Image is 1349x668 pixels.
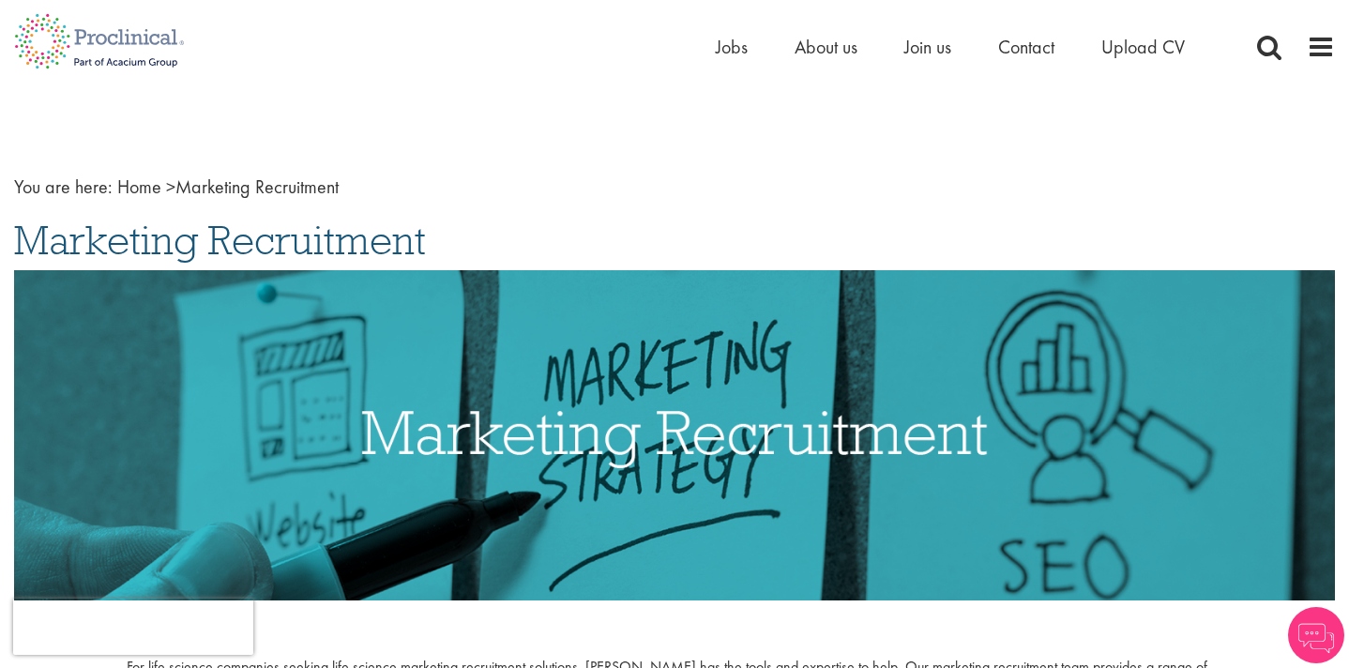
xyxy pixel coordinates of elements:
[117,175,161,199] a: breadcrumb link to Home
[716,35,748,59] a: Jobs
[14,215,426,266] span: Marketing Recruitment
[1288,607,1344,663] img: Chatbot
[1101,35,1185,59] a: Upload CV
[998,35,1054,59] a: Contact
[13,599,253,655] iframe: reCAPTCHA
[14,270,1335,600] img: Marketing Recruitment
[795,35,857,59] a: About us
[904,35,951,59] a: Join us
[166,175,175,199] span: >
[117,175,339,199] span: Marketing Recruitment
[14,175,113,199] span: You are here:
